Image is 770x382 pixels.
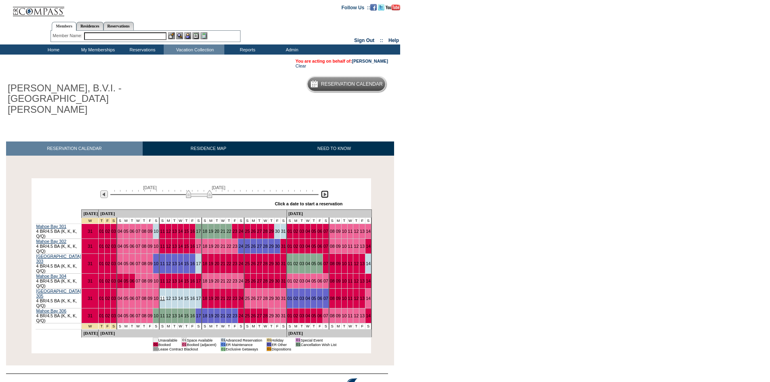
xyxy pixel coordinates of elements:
a: 26 [251,229,256,234]
a: 01 [287,313,292,318]
a: 26 [251,279,256,283]
a: 28 [263,261,268,266]
a: 21 [221,244,226,249]
a: 08 [330,261,335,266]
a: 03 [300,279,304,283]
a: 05 [124,229,129,234]
a: 02 [293,313,298,318]
a: 09 [336,229,341,234]
a: 06 [130,313,135,318]
a: 25 [245,229,250,234]
a: 03 [111,244,116,249]
a: 08 [330,279,335,283]
a: 31 [281,244,286,249]
a: 11 [160,279,165,283]
a: 02 [105,229,110,234]
a: 13 [172,244,177,249]
a: 10 [154,229,158,234]
a: 31 [88,296,93,301]
a: 31 [281,296,286,301]
a: 03 [111,261,116,266]
a: 25 [245,296,250,301]
a: 08 [141,244,146,249]
a: Sign Out [354,38,374,43]
a: 06 [130,244,135,249]
a: 04 [306,279,310,283]
a: 12 [166,229,171,234]
td: Admin [269,44,313,55]
a: 09 [148,229,152,234]
a: 08 [141,296,146,301]
a: 24 [238,313,243,318]
a: 08 [141,313,146,318]
a: 21 [221,296,226,301]
a: 20 [215,296,219,301]
a: 27 [257,261,262,266]
a: 12 [354,261,359,266]
a: 12 [166,313,171,318]
a: 04 [118,313,122,318]
a: Help [388,38,399,43]
a: 16 [190,296,195,301]
a: 06 [317,279,322,283]
a: 15 [184,313,189,318]
a: 29 [269,296,274,301]
a: 06 [130,296,135,301]
img: Subscribe to our YouTube Channel [386,4,400,11]
a: 24 [238,244,243,249]
img: Impersonate [184,32,191,39]
a: 31 [88,229,93,234]
a: 26 [251,313,256,318]
a: 07 [323,261,328,266]
a: 03 [111,296,116,301]
a: 25 [245,279,250,283]
td: Home [30,44,75,55]
a: 06 [317,296,322,301]
a: 02 [105,296,110,301]
a: 06 [130,261,135,266]
a: 18 [203,261,207,266]
a: 15 [184,261,189,266]
a: 08 [330,229,335,234]
a: Mahoe Bay 302 [36,239,67,244]
a: 11 [348,229,353,234]
img: Previous [100,190,108,198]
a: 26 [251,296,256,301]
a: 10 [342,229,347,234]
a: 13 [172,229,177,234]
a: 14 [366,229,371,234]
a: 13 [172,313,177,318]
a: 11 [348,244,353,249]
a: 05 [311,296,316,301]
a: 09 [148,313,152,318]
a: 11 [160,296,165,301]
a: 03 [300,261,304,266]
a: 18 [203,296,207,301]
a: 31 [281,229,286,234]
a: 06 [130,279,135,283]
a: 30 [275,229,280,234]
a: 02 [105,313,110,318]
a: 01 [99,229,104,234]
a: 06 [317,229,322,234]
a: 17 [196,296,201,301]
img: b_calculator.gif [200,32,207,39]
a: 14 [178,261,183,266]
a: 23 [232,244,237,249]
a: 21 [221,229,226,234]
a: 04 [118,279,122,283]
a: 01 [287,244,292,249]
a: 20 [215,261,219,266]
a: 16 [190,244,195,249]
a: 02 [293,296,298,301]
a: 08 [141,261,146,266]
a: 01 [287,261,292,266]
a: 22 [226,244,231,249]
a: 12 [166,279,171,283]
img: Follow us on Twitter [378,4,384,11]
img: b_edit.gif [168,32,175,39]
a: 08 [141,229,146,234]
a: 07 [136,313,141,318]
a: Residences [76,22,103,30]
a: 31 [88,261,93,266]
